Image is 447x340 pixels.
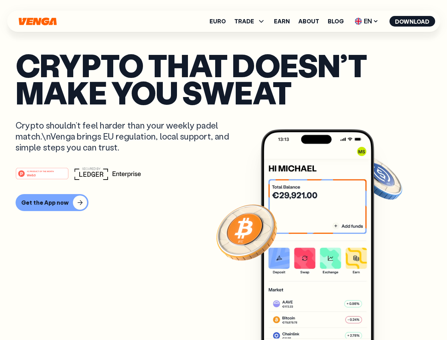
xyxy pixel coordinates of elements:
img: Bitcoin [215,200,279,264]
a: About [298,18,319,24]
tspan: Web3 [27,173,36,177]
div: Get the App now [21,199,69,206]
button: Download [389,16,435,27]
p: Crypto shouldn’t feel harder than your weekly padel match.\nVenga brings EU regulation, local sup... [16,120,239,153]
a: Get the App now [16,194,431,211]
tspan: #1 PRODUCT OF THE MONTH [27,170,54,172]
img: flag-uk [355,18,362,25]
button: Get the App now [16,194,88,211]
a: #1 PRODUCT OF THE MONTHWeb3 [16,172,69,181]
p: Crypto that doesn’t make you sweat [16,51,431,106]
a: Blog [328,18,344,24]
svg: Home [18,17,57,25]
span: EN [352,16,381,27]
span: TRADE [234,17,265,25]
img: USDC coin [353,152,404,203]
a: Euro [210,18,226,24]
a: Earn [274,18,290,24]
span: TRADE [234,18,254,24]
